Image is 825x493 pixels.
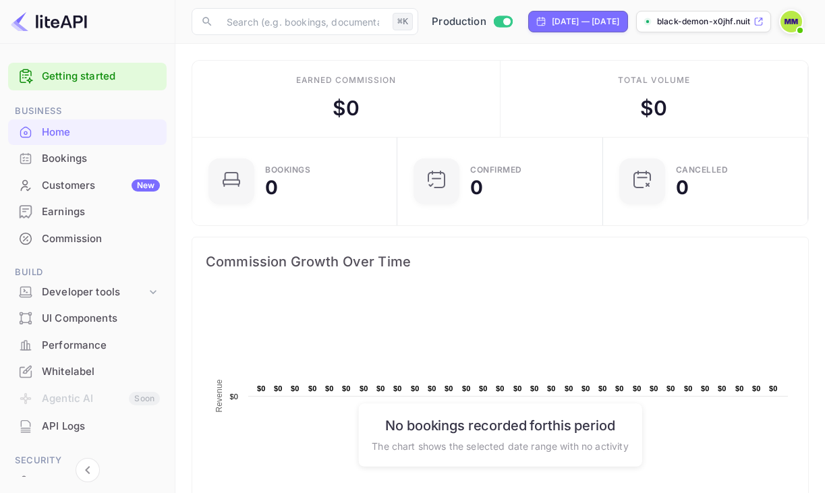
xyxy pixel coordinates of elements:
a: API Logs [8,413,167,438]
div: API Logs [42,419,160,434]
text: $0 [718,384,727,393]
img: munir mohammed [780,11,802,32]
div: Earned commission [296,74,396,86]
div: Developer tools [8,281,167,304]
text: $0 [257,384,266,393]
div: ⌘K [393,13,413,30]
text: $0 [325,384,334,393]
div: $ 0 [640,93,667,123]
text: Revenue [215,379,224,412]
div: Commission [42,231,160,247]
div: Bookings [265,166,310,174]
text: $0 [769,384,778,393]
text: $0 [308,384,317,393]
text: $0 [666,384,675,393]
div: New [132,179,160,192]
text: $0 [229,393,238,401]
a: CustomersNew [8,173,167,198]
div: Getting started [8,63,167,90]
span: Business [8,104,167,119]
text: $0 [565,384,573,393]
text: $0 [462,384,471,393]
text: $0 [360,384,368,393]
div: Home [42,125,160,140]
div: Customers [42,178,160,194]
text: $0 [684,384,693,393]
text: $0 [274,384,283,393]
a: Whitelabel [8,359,167,384]
div: UI Components [42,311,160,326]
h6: No bookings recorded for this period [372,417,628,433]
text: $0 [393,384,402,393]
text: $0 [291,384,300,393]
div: Whitelabel [8,359,167,385]
a: Bookings [8,146,167,171]
a: Team management [8,468,167,493]
div: CustomersNew [8,173,167,199]
text: $0 [701,384,710,393]
a: Performance [8,332,167,357]
div: Confirmed [470,166,522,174]
div: Performance [8,332,167,359]
text: $0 [428,384,436,393]
a: UI Components [8,306,167,330]
a: Home [8,119,167,144]
a: Earnings [8,199,167,224]
p: The chart shows the selected date range with no activity [372,438,628,453]
div: Bookings [42,151,160,167]
span: Security [8,453,167,468]
text: $0 [650,384,658,393]
text: $0 [615,384,624,393]
span: Production [432,14,486,30]
div: 0 [470,178,483,197]
button: Collapse navigation [76,458,100,482]
p: black-demon-x0jhf.nuit... [657,16,751,28]
a: Getting started [42,69,160,84]
div: Home [8,119,167,146]
div: [DATE] — [DATE] [552,16,619,28]
div: Whitelabel [42,364,160,380]
text: $0 [411,384,420,393]
div: Click to change the date range period [528,11,628,32]
input: Search (e.g. bookings, documentation) [219,8,387,35]
text: $0 [581,384,590,393]
div: UI Components [8,306,167,332]
text: $0 [530,384,539,393]
div: $ 0 [333,93,360,123]
div: CANCELLED [676,166,729,174]
text: $0 [376,384,385,393]
text: $0 [752,384,761,393]
div: Developer tools [42,285,146,300]
text: $0 [496,384,505,393]
span: Commission Growth Over Time [206,251,795,272]
text: $0 [633,384,642,393]
div: Earnings [8,199,167,225]
div: Switch to Sandbox mode [426,14,517,30]
div: 0 [676,178,689,197]
a: Commission [8,226,167,251]
text: $0 [479,384,488,393]
div: Bookings [8,146,167,172]
text: $0 [445,384,453,393]
div: API Logs [8,413,167,440]
text: $0 [547,384,556,393]
text: $0 [735,384,744,393]
div: 0 [265,178,278,197]
div: Earnings [42,204,160,220]
div: Total volume [618,74,690,86]
div: Performance [42,338,160,353]
div: Commission [8,226,167,252]
text: $0 [598,384,607,393]
text: $0 [513,384,522,393]
span: Build [8,265,167,280]
img: LiteAPI logo [11,11,87,32]
div: Team management [42,473,160,489]
text: $0 [342,384,351,393]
